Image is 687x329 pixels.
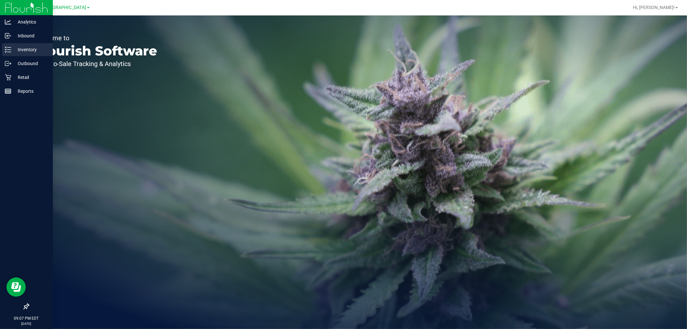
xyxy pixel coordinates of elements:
inline-svg: Outbound [5,60,11,67]
inline-svg: Inventory [5,46,11,53]
p: Reports [11,87,50,95]
p: Inbound [11,32,50,40]
p: Retail [11,73,50,81]
p: Inventory [11,46,50,53]
inline-svg: Reports [5,88,11,94]
p: Seed-to-Sale Tracking & Analytics [35,61,157,67]
p: Welcome to [35,35,157,41]
iframe: Resource center [6,277,26,297]
p: Flourish Software [35,44,157,57]
span: Hi, [PERSON_NAME]! [633,5,675,10]
inline-svg: Retail [5,74,11,81]
p: Outbound [11,60,50,67]
p: [DATE] [3,321,50,326]
p: 09:07 PM EDT [3,315,50,321]
inline-svg: Analytics [5,19,11,25]
p: Analytics [11,18,50,26]
inline-svg: Inbound [5,33,11,39]
span: [GEOGRAPHIC_DATA] [42,5,86,10]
